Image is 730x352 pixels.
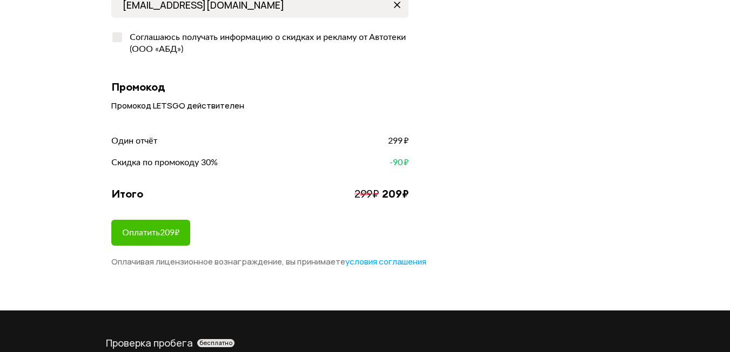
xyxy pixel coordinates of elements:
[106,336,625,349] a: Проверка пробегабесплатно
[111,220,190,246] button: Оплатить209₽
[106,336,625,349] div: Проверка пробега
[345,256,426,267] span: условия соглашения
[199,339,232,347] span: бесплатно
[345,256,426,267] a: условия соглашения
[111,80,408,94] div: Промокод
[111,157,218,168] span: Скидка по промокоду 30%
[122,228,179,237] span: Оплатить 209 ₽
[123,31,408,55] div: Соглашаюсь получать информацию о скидках и рекламу от Автотеки (ООО «АБД»)
[388,135,408,147] span: 299 ₽
[390,157,408,168] span: -90 ₽
[111,135,157,147] span: Один отчёт
[111,100,408,111] div: Промокод LETSGO действителен
[354,187,379,200] span: 299 ₽
[382,187,408,201] div: 209 ₽
[111,187,143,201] div: Итого
[111,256,426,267] span: Оплачивая лицензионное вознаграждение, вы принимаете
